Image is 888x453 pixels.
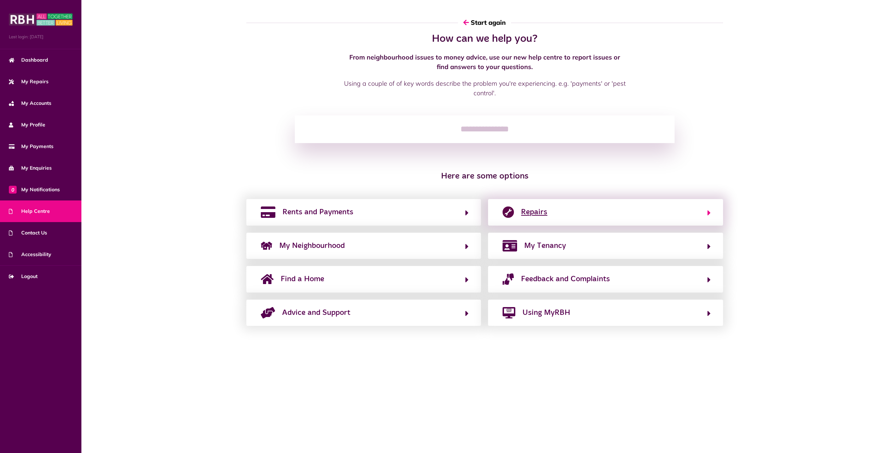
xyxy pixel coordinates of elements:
[9,208,50,215] span: Help Centre
[500,206,710,218] button: Repairs
[281,273,324,285] span: Find a Home
[279,240,345,251] span: My Neighbourhood
[343,79,626,98] p: Using a couple of of key words describe the problem you're experiencing. e.g. 'payments' or 'pest...
[9,121,45,129] span: My Profile
[9,186,17,193] span: 0
[522,307,570,318] span: Using MyRBH
[349,53,620,71] strong: From neighbourhood issues to money advice, use our new help centre to report issues or find answe...
[261,206,275,218] img: rents-payments.png
[9,78,48,85] span: My Repairs
[261,307,275,318] img: advice-support-1.png
[503,206,514,218] img: report-repair.png
[259,240,469,252] button: My Neighbourhood
[500,240,710,252] button: My Tenancy
[343,33,626,45] h2: How can we help you?
[500,273,710,285] button: Feedback and Complaints
[503,240,517,251] img: my-tenancy.png
[9,273,38,280] span: Logout
[261,273,274,285] img: home-solid.svg
[503,307,515,318] img: desktop-solid.png
[259,273,469,285] button: Find a Home
[521,206,547,218] span: Repairs
[9,143,53,150] span: My Payments
[259,206,469,218] button: Rents and Payments
[524,240,566,251] span: My Tenancy
[521,273,610,285] span: Feedback and Complaints
[282,206,353,218] span: Rents and Payments
[9,251,51,258] span: Accessibility
[9,186,60,193] span: My Notifications
[503,273,514,285] img: complaints.png
[9,56,48,64] span: Dashboard
[9,164,52,172] span: My Enquiries
[9,100,51,107] span: My Accounts
[9,34,73,40] span: Last login: [DATE]
[9,12,73,27] img: MyRBH
[246,171,723,182] h3: Here are some options
[282,307,350,318] span: Advice and Support
[9,229,47,237] span: Contact Us
[261,240,272,251] img: neighborhood.png
[259,307,469,319] button: Advice and Support
[500,307,710,319] button: Using MyRBH
[458,12,511,33] button: Start again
